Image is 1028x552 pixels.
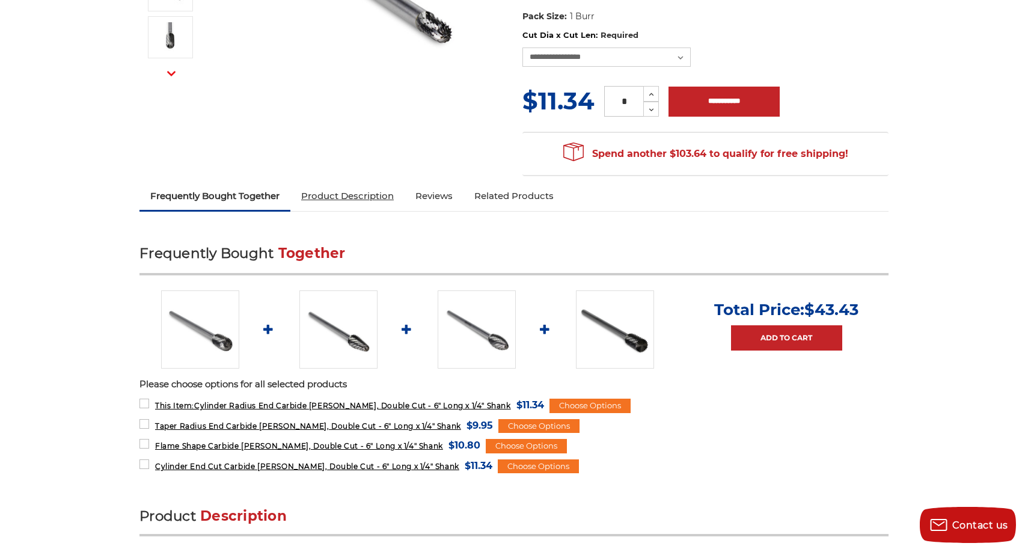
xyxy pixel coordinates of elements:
[498,419,580,434] div: Choose Options
[155,22,185,52] img: cylinder radius end cut shape burr head 6" long shank double cut tungsten carbide burr CBSC-5DL
[522,10,567,23] dt: Pack Size:
[465,458,492,474] span: $11.34
[570,10,595,23] dd: 1 Burr
[155,441,443,450] span: Flame Shape Carbide [PERSON_NAME], Double Cut - 6" Long x 1/4" Shank
[498,459,579,474] div: Choose Options
[563,148,848,159] span: Spend another $103.64 to qualify for free shipping!
[731,325,842,351] a: Add to Cart
[161,290,239,369] img: CBSC-5DL Long reach double cut carbide rotary burr, cylinder radius end cut shape 1/4 inch shank
[139,378,889,391] p: Please choose options for all selected products
[405,183,464,209] a: Reviews
[952,520,1008,531] span: Contact us
[278,245,346,262] span: Together
[486,439,567,453] div: Choose Options
[155,401,511,410] span: Cylinder Radius End Carbide [PERSON_NAME], Double Cut - 6" Long x 1/4" Shank
[601,30,638,40] small: Required
[549,399,631,413] div: Choose Options
[522,29,889,41] label: Cut Dia x Cut Len:
[139,245,274,262] span: Frequently Bought
[290,183,405,209] a: Product Description
[467,417,493,434] span: $9.95
[139,508,196,524] span: Product
[155,422,461,431] span: Taper Radius End Carbide [PERSON_NAME], Double Cut - 6" Long x 1/4" Shank
[522,86,595,115] span: $11.34
[920,507,1016,543] button: Contact us
[200,508,287,524] span: Description
[448,437,480,453] span: $10.80
[804,300,858,319] span: $43.43
[464,183,564,209] a: Related Products
[155,462,459,471] span: Cylinder End Cut Carbide [PERSON_NAME], Double Cut - 6" Long x 1/4" Shank
[139,183,290,209] a: Frequently Bought Together
[714,300,858,319] p: Total Price:
[516,397,544,413] span: $11.34
[157,61,186,87] button: Next
[155,401,194,410] strong: This Item:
